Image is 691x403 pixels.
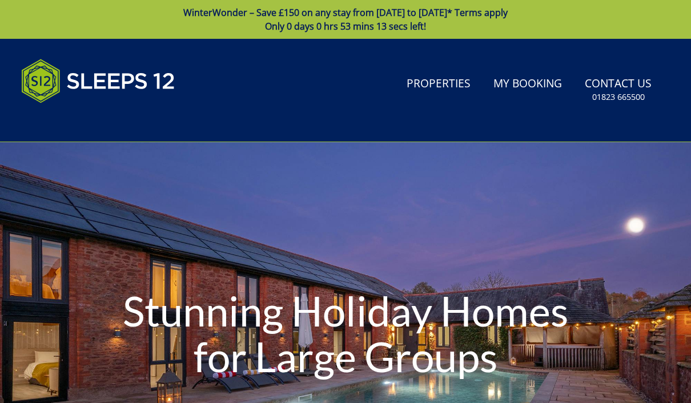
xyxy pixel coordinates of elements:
[21,53,175,110] img: Sleeps 12
[104,265,588,402] h1: Stunning Holiday Homes for Large Groups
[592,91,645,103] small: 01823 665500
[580,71,656,108] a: Contact Us01823 665500
[15,116,135,126] iframe: Customer reviews powered by Trustpilot
[402,71,475,97] a: Properties
[489,71,567,97] a: My Booking
[265,20,426,33] span: Only 0 days 0 hrs 53 mins 13 secs left!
